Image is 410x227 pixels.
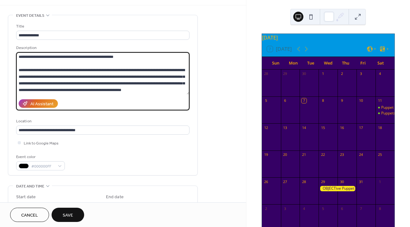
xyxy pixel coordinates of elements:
[358,71,363,76] div: 3
[377,125,382,130] div: 18
[10,208,49,222] button: Cancel
[337,57,354,70] div: Thu
[284,57,302,70] div: Mon
[377,152,382,157] div: 25
[16,202,25,209] span: Date
[358,98,363,103] div: 10
[319,186,357,191] div: OBJECTive Puppet Fest
[16,154,64,160] div: Event color
[320,152,325,157] div: 22
[31,163,55,170] span: #000000FF
[339,179,344,184] div: 30
[283,98,288,103] div: 6
[301,152,306,157] div: 21
[320,57,337,70] div: Wed
[320,179,325,184] div: 29
[21,212,38,219] span: Cancel
[339,206,344,211] div: 6
[339,98,344,103] div: 9
[283,71,288,76] div: 29
[358,152,363,157] div: 24
[301,71,306,76] div: 30
[16,45,188,51] div: Description
[372,57,389,70] div: Sat
[377,71,382,76] div: 4
[377,206,382,211] div: 8
[19,99,58,108] button: AI Assistant
[301,179,306,184] div: 28
[264,206,269,211] div: 2
[52,208,84,222] button: Save
[301,206,306,211] div: 4
[106,194,124,200] div: End date
[106,202,115,209] span: Date
[302,57,319,70] div: Tue
[376,105,394,110] div: Puppet Picnic: A Gathering of Tales
[262,34,394,41] div: [DATE]
[267,57,284,70] div: Sun
[377,98,382,103] div: 11
[152,202,161,209] span: Time
[301,98,306,103] div: 7
[63,212,73,219] span: Save
[264,71,269,76] div: 28
[354,57,372,70] div: Fri
[358,206,363,211] div: 7
[339,71,344,76] div: 2
[283,152,288,157] div: 20
[320,206,325,211] div: 5
[320,125,325,130] div: 15
[320,71,325,76] div: 1
[16,194,36,200] div: Start date
[16,12,44,19] span: Event details
[376,111,394,116] div: Puppets After Dark: Dreams, Desires, & Demons
[30,101,53,107] div: AI Assistant
[24,140,59,147] span: Link to Google Maps
[358,125,363,130] div: 17
[283,179,288,184] div: 27
[283,125,288,130] div: 13
[264,152,269,157] div: 19
[320,98,325,103] div: 8
[62,202,71,209] span: Time
[16,183,44,190] span: Date and time
[264,98,269,103] div: 5
[339,152,344,157] div: 23
[377,179,382,184] div: 1
[358,179,363,184] div: 31
[283,206,288,211] div: 3
[339,125,344,130] div: 16
[264,125,269,130] div: 12
[16,118,188,125] div: Location
[264,179,269,184] div: 26
[301,125,306,130] div: 14
[16,23,188,30] div: Title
